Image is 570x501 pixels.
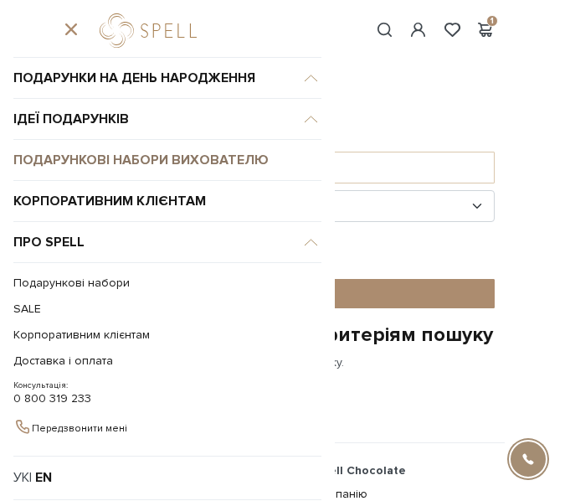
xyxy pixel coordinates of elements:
a: Подарункові набори [13,270,313,296]
a: Доставка і оплата [13,348,313,374]
div: Ук [13,456,321,499]
span: | [29,469,32,486]
a: Корпоративним клієнтам [13,322,313,348]
a: logo [100,13,204,48]
a: Передзвонити мені [13,413,321,443]
a: Ідеї подарунків [13,99,321,140]
a: Про Spell [13,222,321,263]
span: Консультація: [13,380,321,391]
a: Подарункові набори вихователю [13,140,321,181]
a: Корпоративним клієнтам [13,181,321,222]
a: Консультація:0 800 319 233 [13,380,321,405]
a: SALE [13,296,313,322]
span: Про Spell Chocolate [289,463,406,478]
a: En [35,469,52,486]
a: Подарунки на День народження [13,58,321,99]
